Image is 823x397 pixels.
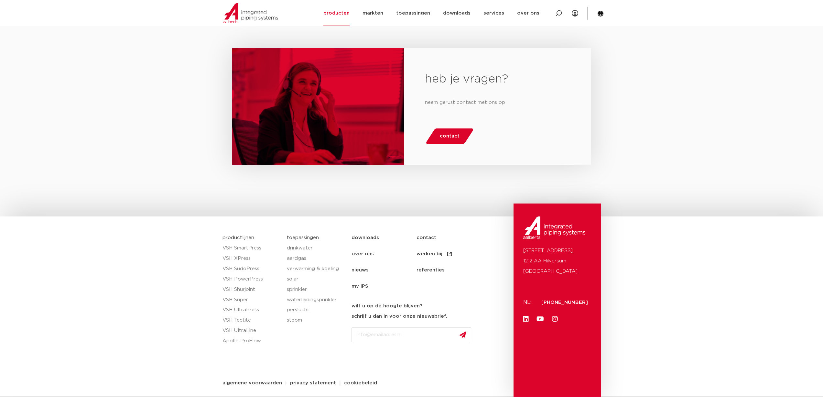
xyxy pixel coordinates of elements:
a: [PHONE_NUMBER] [541,300,588,305]
a: perslucht [287,305,345,315]
a: VSH PowerPress [222,274,281,284]
a: contact [417,230,482,246]
a: VSH Super [222,295,281,305]
a: VSH Tectite [222,315,281,325]
iframe: reCAPTCHA [352,347,450,373]
a: privacy statement [285,380,341,385]
p: [STREET_ADDRESS] 1212 AA Hilversum [GEOGRAPHIC_DATA] [523,246,591,277]
h2: heb je vragen? [425,72,570,87]
a: drinkwater [287,243,345,253]
a: VSH UltraLine [222,325,281,336]
a: contact [425,128,474,144]
a: VSH Shurjoint [222,284,281,295]
a: downloads [352,230,417,246]
a: VSH SudoPress [222,264,281,274]
a: verwarming & koeling [287,264,345,274]
input: info@emailadres.nl [352,327,471,342]
a: Apollo ProFlow [222,336,281,346]
a: sprinkler [287,284,345,295]
a: VSH SmartPress [222,243,281,253]
span: cookiebeleid [344,380,377,385]
a: solar [287,274,345,284]
strong: wilt u op de hoogte blijven? [352,303,422,308]
span: contact [440,131,460,141]
a: waterleidingsprinkler [287,295,345,305]
a: stoom [287,315,345,325]
a: algemene voorwaarden [218,380,287,385]
a: VSH UltraPress [222,305,281,315]
a: referenties [417,262,482,278]
a: aardgas [287,253,345,264]
a: cookiebeleid [339,380,382,385]
span: privacy statement [290,380,336,385]
img: send.svg [460,331,466,338]
a: nieuws [352,262,417,278]
a: VSH XPress [222,253,281,264]
strong: schrijf u dan in voor onze nieuwsbrief. [352,314,447,319]
p: NL: [523,297,534,308]
span: algemene voorwaarden [222,380,282,385]
nav: Menu [352,230,510,294]
a: werken bij [417,246,482,262]
a: toepassingen [287,235,319,240]
a: over ons [352,246,417,262]
a: productlijnen [222,235,254,240]
p: neem gerust contact met ons op [425,97,570,108]
a: my IPS [352,278,417,294]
